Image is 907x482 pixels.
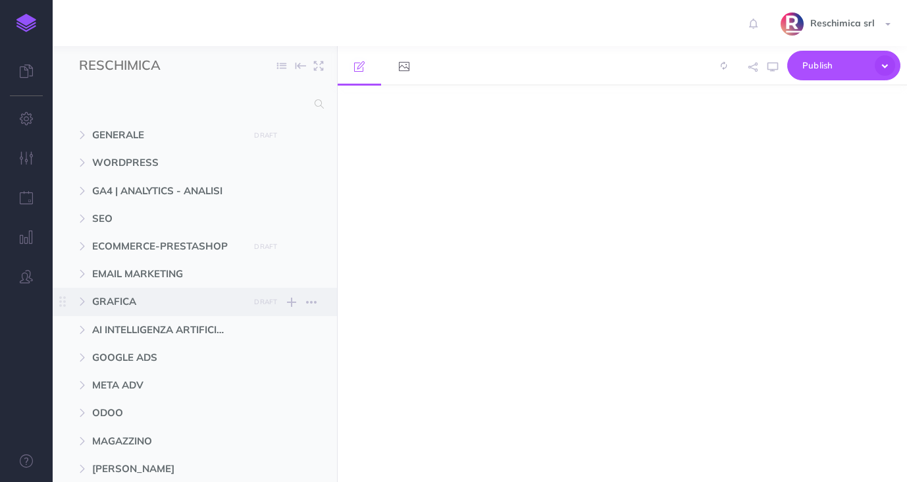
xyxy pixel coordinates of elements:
button: Publish [787,51,900,80]
small: DRAFT [254,131,277,140]
span: META ADV [92,377,242,393]
span: GA4 | ANALYTICS - ANALISI [92,183,242,199]
span: GENERALE [92,127,242,143]
span: SEO [92,211,242,227]
span: EMAIL MARKETING [92,266,242,282]
input: Search [79,92,307,116]
small: DRAFT [254,242,277,251]
img: SYa4djqk1Oq5LKxmPekz2tk21Z5wK9RqXEiubV6a.png [781,13,804,36]
button: DRAFT [249,128,282,143]
button: DRAFT [249,294,282,309]
span: ECOMMERCE-PRESTASHOP [92,238,242,254]
span: GRAFICA [92,294,242,309]
small: DRAFT [254,298,277,306]
img: logo-mark.svg [16,14,36,32]
span: [PERSON_NAME] [92,461,242,477]
span: Publish [802,55,868,76]
span: WORDPRESS [92,155,242,171]
span: AI INTELLIGENZA ARTIFICIALE [92,322,242,338]
span: GOOGLE ADS [92,350,242,365]
button: DRAFT [249,239,282,254]
span: MAGAZZINO [92,433,242,449]
span: ODOO [92,405,242,421]
input: Documentation Name [79,56,234,76]
span: Reschimica srl [804,17,881,29]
